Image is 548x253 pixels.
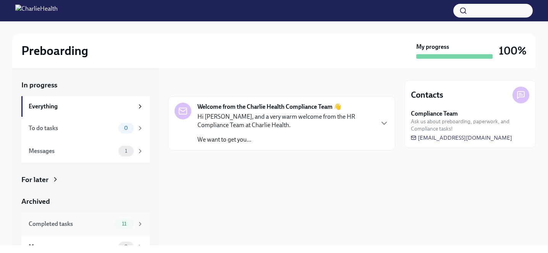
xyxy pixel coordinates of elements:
[499,44,527,58] h3: 100%
[21,80,150,90] a: In progress
[411,118,529,132] span: Ask us about preboarding, paperwork, and Compliance tasks!
[21,197,150,206] a: Archived
[21,96,150,117] a: Everything
[168,80,204,90] div: In progress
[21,140,150,163] a: Messages1
[15,5,58,17] img: CharlieHealth
[411,89,443,101] h4: Contacts
[21,43,88,58] h2: Preboarding
[120,244,133,250] span: 0
[197,113,373,129] p: Hi [PERSON_NAME], and a very warm welcome from the HR Compliance Team at Charlie Health.
[411,110,458,118] strong: Compliance Team
[21,175,150,185] a: For later
[21,175,48,185] div: For later
[21,117,150,140] a: To do tasks0
[416,43,449,51] strong: My progress
[29,243,115,251] div: Messages
[29,147,115,155] div: Messages
[21,213,150,235] a: Completed tasks11
[29,220,112,228] div: Completed tasks
[197,103,341,111] strong: Welcome from the Charlie Health Compliance Team 👋
[29,102,134,111] div: Everything
[120,125,133,131] span: 0
[117,221,131,227] span: 11
[29,124,115,132] div: To do tasks
[411,134,512,142] a: [EMAIL_ADDRESS][DOMAIN_NAME]
[197,135,373,144] p: We want to get you...
[120,148,132,154] span: 1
